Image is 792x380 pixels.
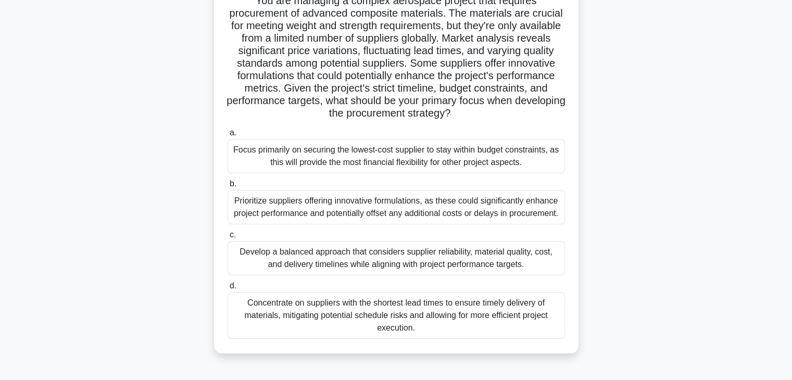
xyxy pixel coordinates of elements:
[228,241,565,275] div: Develop a balanced approach that considers supplier reliability, material quality, cost, and deli...
[230,128,236,137] span: a.
[230,179,236,188] span: b.
[228,139,565,173] div: Focus primarily on securing the lowest-cost supplier to stay within budget constraints, as this w...
[228,190,565,224] div: Prioritize suppliers offering innovative formulations, as these could significantly enhance proje...
[230,281,236,290] span: d.
[230,230,236,239] span: c.
[228,292,565,339] div: Concentrate on suppliers with the shortest lead times to ensure timely delivery of materials, mit...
